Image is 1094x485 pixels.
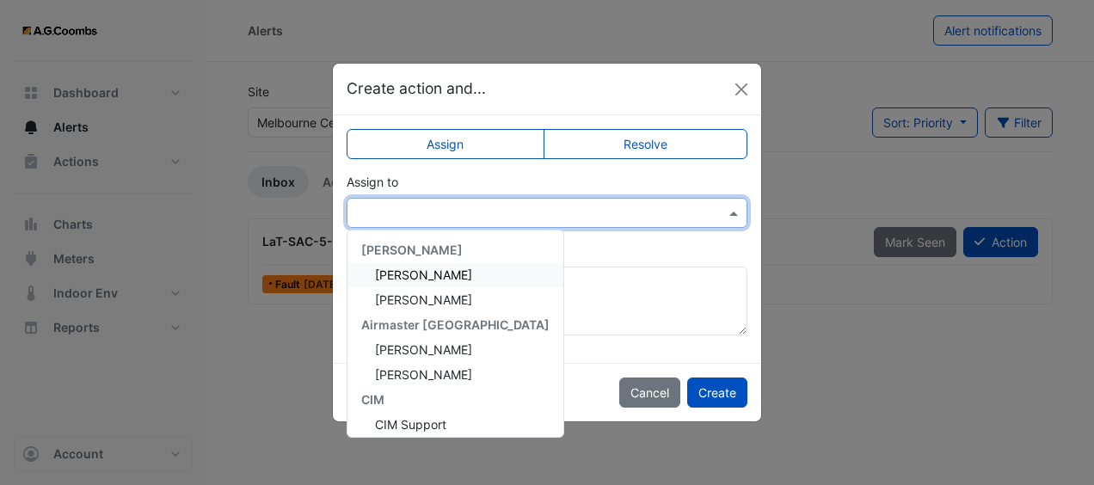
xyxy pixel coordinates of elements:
span: CIM [361,392,384,407]
label: Resolve [544,129,748,159]
span: CIM Support [375,417,446,432]
span: [PERSON_NAME] [375,367,472,382]
span: [PERSON_NAME] [375,267,472,282]
span: [PERSON_NAME] [375,292,472,307]
span: [PERSON_NAME] [375,342,472,357]
h5: Create action and... [347,77,486,100]
label: Assign [347,129,544,159]
button: Close [728,77,754,102]
button: Cancel [619,378,680,408]
span: Airmaster [GEOGRAPHIC_DATA] [361,317,550,332]
label: Assign to [347,173,398,191]
span: [PERSON_NAME] [361,242,463,257]
button: Create [687,378,747,408]
ng-dropdown-panel: Options list [347,230,564,438]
